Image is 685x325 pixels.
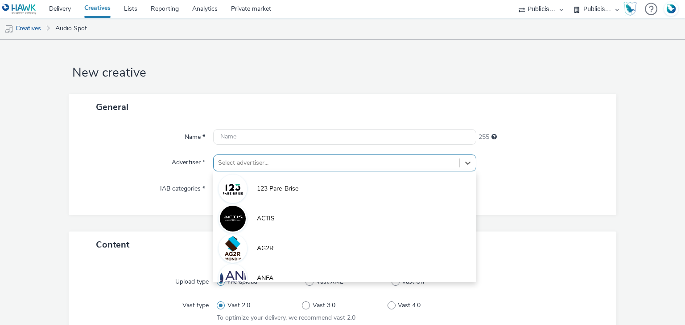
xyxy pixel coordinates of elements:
span: File upload [227,277,257,286]
input: Name [213,129,476,145]
span: Vast XML [316,277,343,286]
h1: New creative [69,65,617,81]
img: AG2R [220,236,246,261]
span: Vast 2.0 [227,301,250,310]
img: ACTIS [220,206,246,232]
label: Name * [181,129,209,142]
span: AG2R [257,244,274,253]
span: Vast 3.0 [313,301,335,310]
label: IAB categories * [157,181,209,193]
label: Vast type [179,297,212,310]
span: Content [96,239,129,251]
span: ACTIS [257,214,275,223]
a: Audio Spot [51,18,91,39]
span: To optimize your delivery, we recommend vast 2.0 [217,313,355,322]
span: Vast 4.0 [398,301,421,310]
a: Hawk Academy [623,2,640,16]
span: 255 [479,133,489,142]
span: General [96,101,128,113]
img: 123 Pare-Brise [220,176,246,202]
img: ANFA [220,265,246,291]
label: Advertiser * [168,154,209,167]
img: Account FR [664,2,678,16]
label: Upload type [172,274,212,286]
img: mobile [4,24,13,33]
span: Vast Url [402,277,424,286]
img: Hawk Academy [623,2,637,16]
span: ANFA [257,274,273,283]
span: 123 Pare-Brise [257,184,298,193]
div: Maximum 255 characters [491,133,497,142]
img: undefined Logo [2,4,37,15]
